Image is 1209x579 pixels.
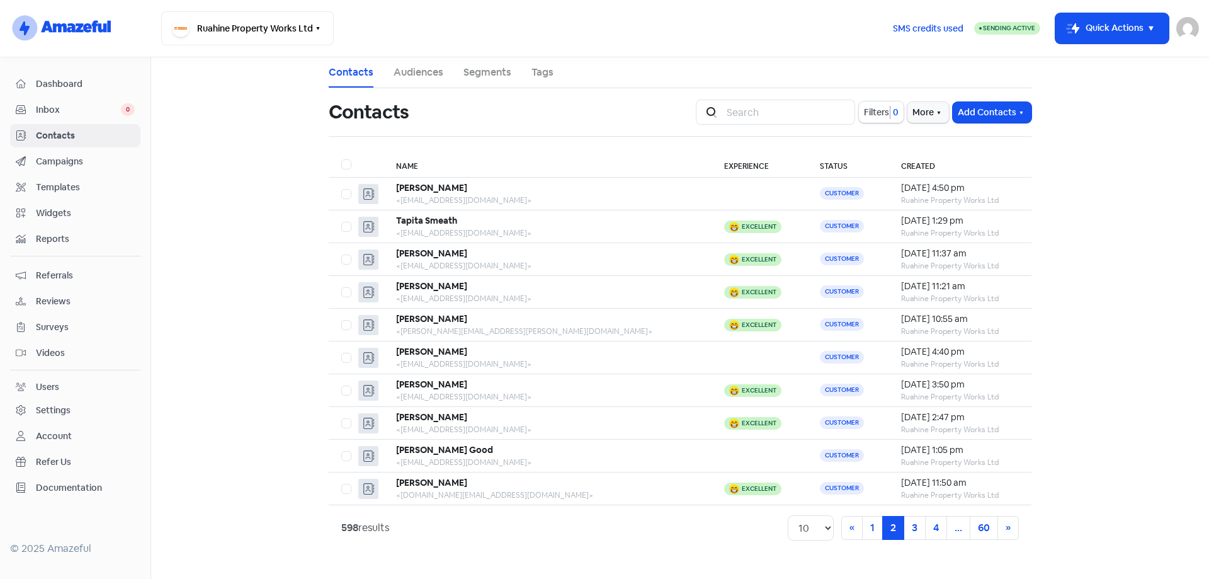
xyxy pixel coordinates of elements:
[742,224,776,230] div: Excellent
[820,253,864,265] span: Customer
[396,457,699,468] div: <[EMAIL_ADDRESS][DOMAIN_NAME]>
[329,92,409,132] h1: Contacts
[904,516,926,540] a: 3
[970,516,998,540] a: 60
[36,381,59,394] div: Users
[396,195,699,206] div: <[EMAIL_ADDRESS][DOMAIN_NAME]>
[901,326,1019,337] div: Ruahine Property Works Ltd
[901,378,1019,391] div: [DATE] 3:50 pm
[901,490,1019,501] div: Ruahine Property Works Ltd
[396,248,467,259] b: [PERSON_NAME]
[997,516,1019,540] a: Next
[10,316,140,339] a: Surveys
[10,341,140,365] a: Videos
[742,420,776,427] div: Excellent
[396,182,467,193] b: [PERSON_NAME]
[890,106,899,119] span: 0
[742,387,776,394] div: Excellent
[901,293,1019,304] div: Ruahine Property Works Ltd
[463,65,511,80] a: Segments
[712,152,808,178] th: Experience
[396,411,467,423] b: [PERSON_NAME]
[396,260,699,272] div: <[EMAIL_ADDRESS][DOMAIN_NAME]>
[36,347,135,360] span: Videos
[925,516,947,540] a: 4
[862,516,883,540] a: 1
[901,214,1019,227] div: [DATE] 1:29 pm
[1176,17,1199,40] img: User
[1055,13,1169,43] button: Quick Actions
[901,411,1019,424] div: [DATE] 2:47 pm
[901,227,1019,239] div: Ruahine Property Works Ltd
[394,65,443,80] a: Audiences
[742,486,776,492] div: Excellent
[742,256,776,263] div: Excellent
[893,22,963,35] span: SMS credits used
[901,457,1019,468] div: Ruahine Property Works Ltd
[820,449,864,462] span: Customer
[820,285,864,298] span: Customer
[10,399,140,422] a: Settings
[10,150,140,173] a: Campaigns
[901,312,1019,326] div: [DATE] 10:55 am
[841,516,863,540] a: Previous
[10,450,140,474] a: Refer Us
[1006,521,1011,534] span: »
[36,103,121,117] span: Inbox
[396,477,467,488] b: [PERSON_NAME]
[901,260,1019,272] div: Ruahine Property Works Ltd
[10,176,140,199] a: Templates
[10,264,140,287] a: Referrals
[36,77,135,91] span: Dashboard
[36,404,71,417] div: Settings
[820,187,864,200] span: Customer
[974,21,1040,36] a: Sending Active
[396,227,699,239] div: <[EMAIL_ADDRESS][DOMAIN_NAME]>
[36,481,135,495] span: Documentation
[121,103,135,116] span: 0
[36,269,135,282] span: Referrals
[396,358,699,370] div: <[EMAIL_ADDRESS][DOMAIN_NAME]>
[396,346,467,357] b: [PERSON_NAME]
[901,195,1019,206] div: Ruahine Property Works Ltd
[396,280,467,292] b: [PERSON_NAME]
[820,416,864,429] span: Customer
[36,181,135,194] span: Templates
[820,220,864,232] span: Customer
[1156,529,1196,566] iframe: chat widget
[901,424,1019,435] div: Ruahine Property Works Ltd
[864,106,889,119] span: Filters
[888,152,1031,178] th: Created
[36,430,72,443] div: Account
[396,293,699,304] div: <[EMAIL_ADDRESS][DOMAIN_NAME]>
[383,152,712,178] th: Name
[820,384,864,396] span: Customer
[882,516,904,540] a: 2
[901,280,1019,293] div: [DATE] 11:21 am
[901,476,1019,490] div: [DATE] 11:50 am
[36,321,135,334] span: Surveys
[820,351,864,364] span: Customer
[901,181,1019,195] div: [DATE] 4:50 pm
[341,520,389,536] div: results
[396,444,493,456] b: [PERSON_NAME] Good
[907,102,949,123] button: More
[901,247,1019,260] div: [DATE] 11:37 am
[329,65,373,80] a: Contacts
[10,124,140,147] a: Contacts
[10,541,140,556] div: © 2025 Amazeful
[36,155,135,168] span: Campaigns
[341,521,358,534] strong: 598
[36,456,135,469] span: Refer Us
[396,391,699,403] div: <[EMAIL_ADDRESS][DOMAIN_NAME]>
[396,379,467,390] b: [PERSON_NAME]
[396,326,699,337] div: <[PERSON_NAME][EMAIL_ADDRESS][PERSON_NAME][DOMAIN_NAME]>
[531,65,553,80] a: Tags
[953,102,1031,123] button: Add Contacts
[807,152,888,178] th: Status
[396,424,699,435] div: <[EMAIL_ADDRESS][DOMAIN_NAME]>
[10,375,140,399] a: Users
[742,322,776,328] div: Excellent
[820,318,864,331] span: Customer
[10,425,140,448] a: Account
